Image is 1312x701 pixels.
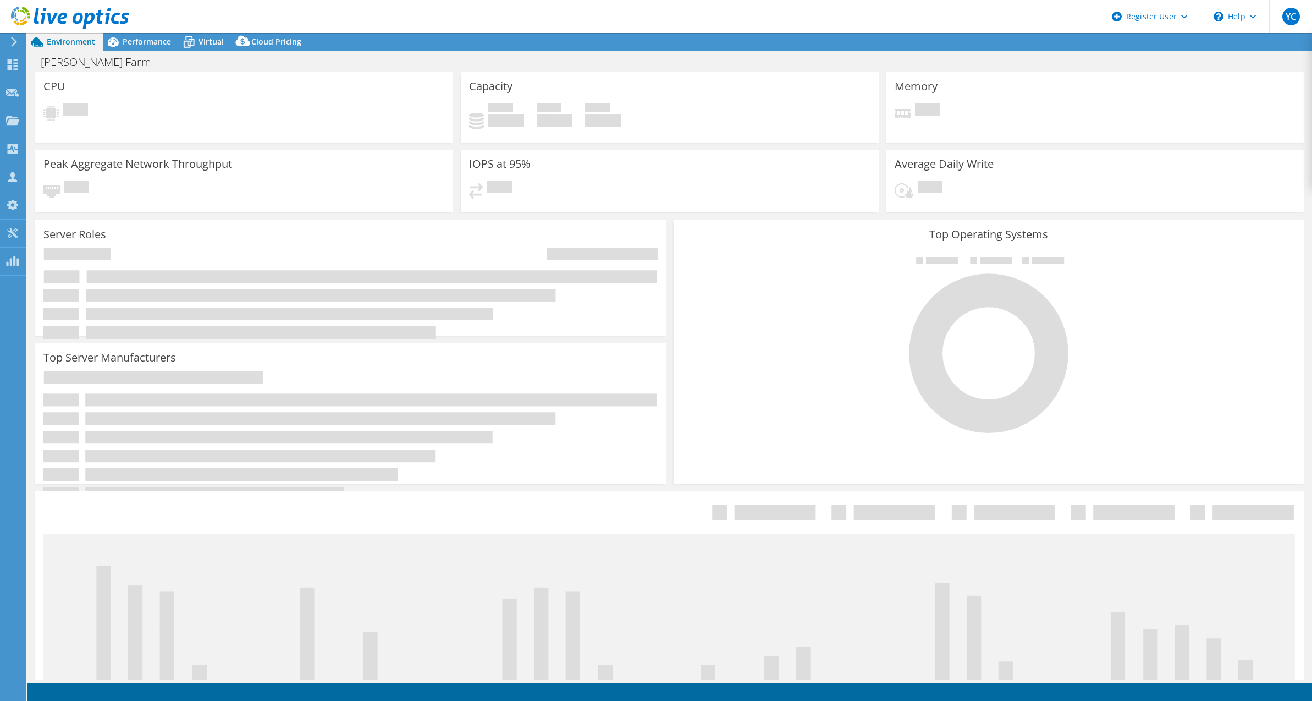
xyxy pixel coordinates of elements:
[585,103,610,114] span: Total
[47,36,95,47] span: Environment
[469,158,531,170] h3: IOPS at 95%
[123,36,171,47] span: Performance
[199,36,224,47] span: Virtual
[918,181,942,196] span: Pending
[1282,8,1300,25] span: YC
[537,103,561,114] span: Free
[63,103,88,118] span: Pending
[487,181,512,196] span: Pending
[36,56,168,68] h1: [PERSON_NAME] Farm
[488,103,513,114] span: Used
[488,114,524,127] h4: 0 GiB
[895,80,938,92] h3: Memory
[43,158,232,170] h3: Peak Aggregate Network Throughput
[469,80,512,92] h3: Capacity
[64,181,89,196] span: Pending
[895,158,994,170] h3: Average Daily Write
[537,114,572,127] h4: 0 GiB
[251,36,301,47] span: Cloud Pricing
[585,114,621,127] h4: 0 GiB
[43,352,176,364] h3: Top Server Manufacturers
[915,103,940,118] span: Pending
[43,80,65,92] h3: CPU
[682,228,1296,240] h3: Top Operating Systems
[1214,12,1223,21] svg: \n
[43,228,106,240] h3: Server Roles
